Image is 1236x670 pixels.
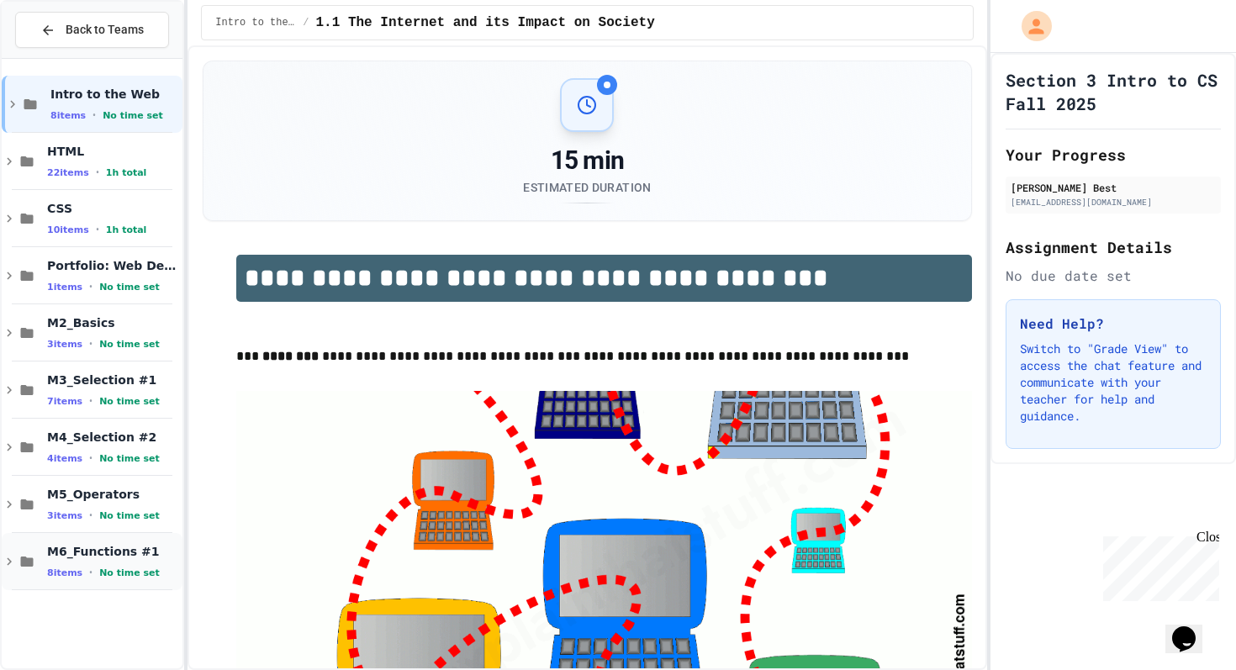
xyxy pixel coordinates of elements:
[47,201,179,216] span: CSS
[47,144,179,159] span: HTML
[1096,530,1219,601] iframe: chat widget
[89,337,92,351] span: •
[99,567,160,578] span: No time set
[1011,196,1216,208] div: [EMAIL_ADDRESS][DOMAIN_NAME]
[47,487,179,502] span: M5_Operators
[47,315,179,330] span: M2_Basics
[47,258,179,273] span: Portfolio: Web Dev Final Project
[523,179,651,196] div: Estimated Duration
[1011,180,1216,195] div: [PERSON_NAME] Best
[47,544,179,559] span: M6_Functions #1
[99,510,160,521] span: No time set
[47,510,82,521] span: 3 items
[1006,266,1221,286] div: No due date set
[89,566,92,579] span: •
[50,87,179,102] span: Intro to the Web
[99,282,160,293] span: No time set
[47,396,82,407] span: 7 items
[1165,603,1219,653] iframe: chat widget
[47,372,179,388] span: M3_Selection #1
[1020,314,1207,334] h3: Need Help?
[47,224,89,235] span: 10 items
[47,282,82,293] span: 1 items
[523,145,651,176] div: 15 min
[303,16,309,29] span: /
[66,21,144,39] span: Back to Teams
[103,110,163,121] span: No time set
[47,567,82,578] span: 8 items
[50,110,86,121] span: 8 items
[106,167,147,178] span: 1h total
[99,339,160,350] span: No time set
[1006,235,1221,259] h2: Assignment Details
[47,430,179,445] span: M4_Selection #2
[15,12,169,48] button: Back to Teams
[89,451,92,465] span: •
[96,223,99,236] span: •
[1004,7,1056,45] div: My Account
[7,7,116,107] div: Chat with us now!Close
[89,509,92,522] span: •
[1006,143,1221,166] h2: Your Progress
[1020,340,1207,425] p: Switch to "Grade View" to access the chat feature and communicate with your teacher for help and ...
[96,166,99,179] span: •
[1006,68,1221,115] h1: Section 3 Intro to CS Fall 2025
[99,453,160,464] span: No time set
[89,394,92,408] span: •
[106,224,147,235] span: 1h total
[92,108,96,122] span: •
[215,16,296,29] span: Intro to the Web
[47,453,82,464] span: 4 items
[89,280,92,293] span: •
[316,13,655,33] span: 1.1 The Internet and its Impact on Society
[99,396,160,407] span: No time set
[47,167,89,178] span: 22 items
[47,339,82,350] span: 3 items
